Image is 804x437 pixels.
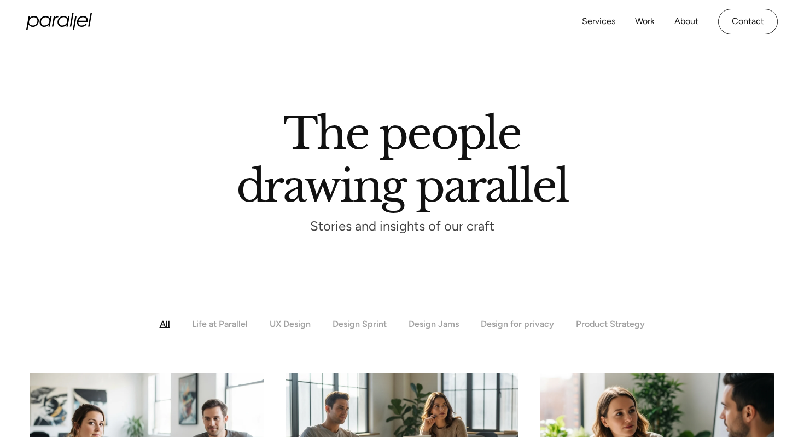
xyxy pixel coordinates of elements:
div: Life at Parallel [192,319,248,329]
a: Services [582,14,615,30]
div: Design for privacy [481,319,554,329]
div: Design Jams [409,319,459,329]
a: Contact [718,9,778,34]
a: About [674,14,698,30]
a: Work [635,14,655,30]
div: Product Strategy [576,319,645,329]
p: Stories and insights of our craft [310,221,494,234]
div: UX Design [270,319,311,329]
a: home [26,13,92,30]
h1: The people drawing parallel [236,118,568,202]
div: All [160,319,170,329]
div: Design Sprint [333,319,387,329]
